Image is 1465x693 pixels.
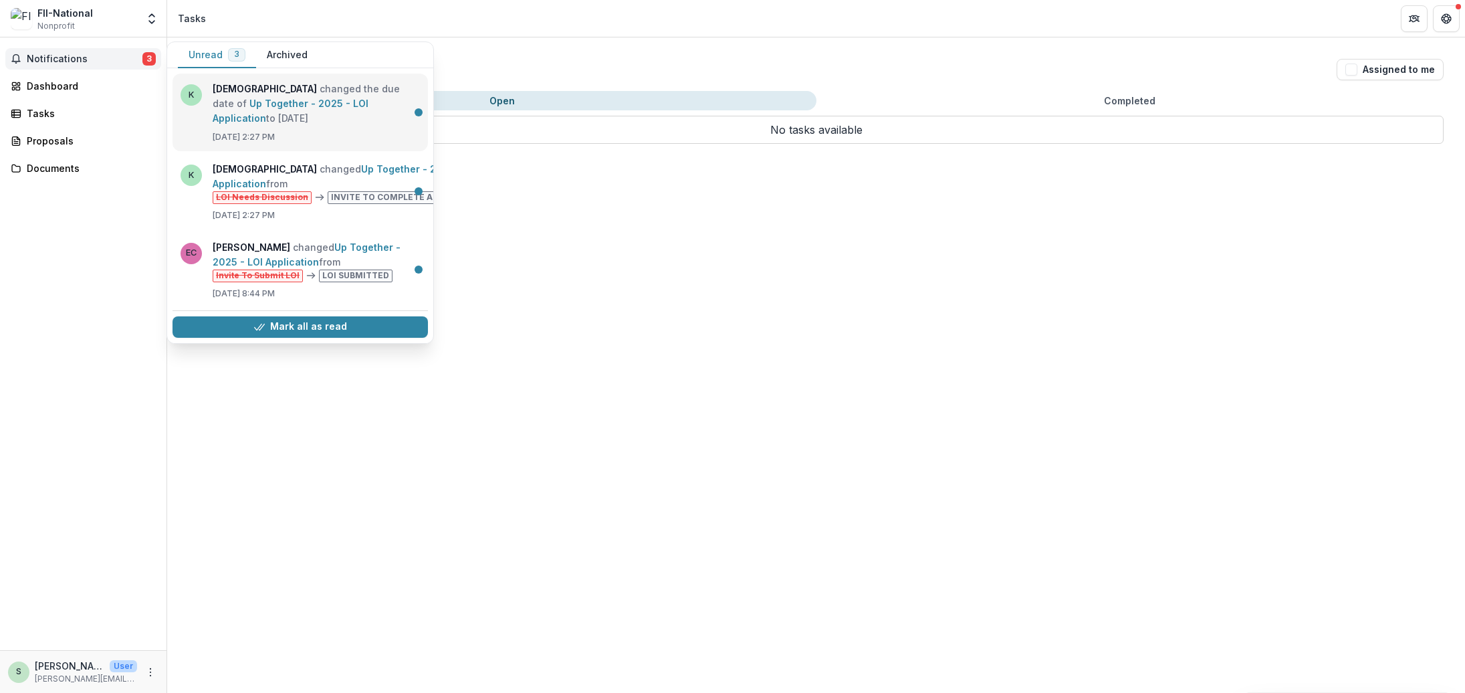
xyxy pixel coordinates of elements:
nav: breadcrumb [173,9,211,28]
a: Tasks [5,102,161,124]
button: Mark all as read [173,316,428,338]
span: Notifications [27,54,142,65]
p: [PERSON_NAME][EMAIL_ADDRESS][DOMAIN_NAME] [35,673,137,685]
span: Nonprofit [37,20,75,32]
div: Proposals [27,134,150,148]
p: changed the due date of to [DATE] [213,82,420,126]
div: FII-National [37,6,93,20]
button: Open entity switcher [142,5,161,32]
p: No tasks available [189,116,1444,144]
button: Archived [256,42,318,68]
div: Samantha [16,668,21,676]
button: Get Help [1433,5,1460,32]
a: Up Together - 2025 - LOI Application [213,241,401,268]
div: Dashboard [27,79,150,93]
img: FII-National [11,8,32,29]
button: Unread [178,42,256,68]
a: Documents [5,157,161,179]
button: Notifications3 [5,48,161,70]
p: changed from [213,240,420,282]
span: 3 [234,50,239,59]
button: Completed [816,91,1444,110]
a: Up Together - 2025 - LOI Application [213,98,368,124]
a: Proposals [5,130,161,152]
div: Tasks [27,106,150,120]
p: changed from [213,162,493,204]
a: Dashboard [5,75,161,97]
button: Open [189,91,816,110]
button: Partners [1401,5,1428,32]
p: User [110,660,137,672]
button: Assigned to me [1337,59,1444,80]
span: 3 [142,52,156,66]
div: Documents [27,161,150,175]
button: More [142,664,158,680]
a: Up Together - 2025 - LOI Application [213,163,480,189]
div: Tasks [178,11,206,25]
p: [PERSON_NAME] [35,659,104,673]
